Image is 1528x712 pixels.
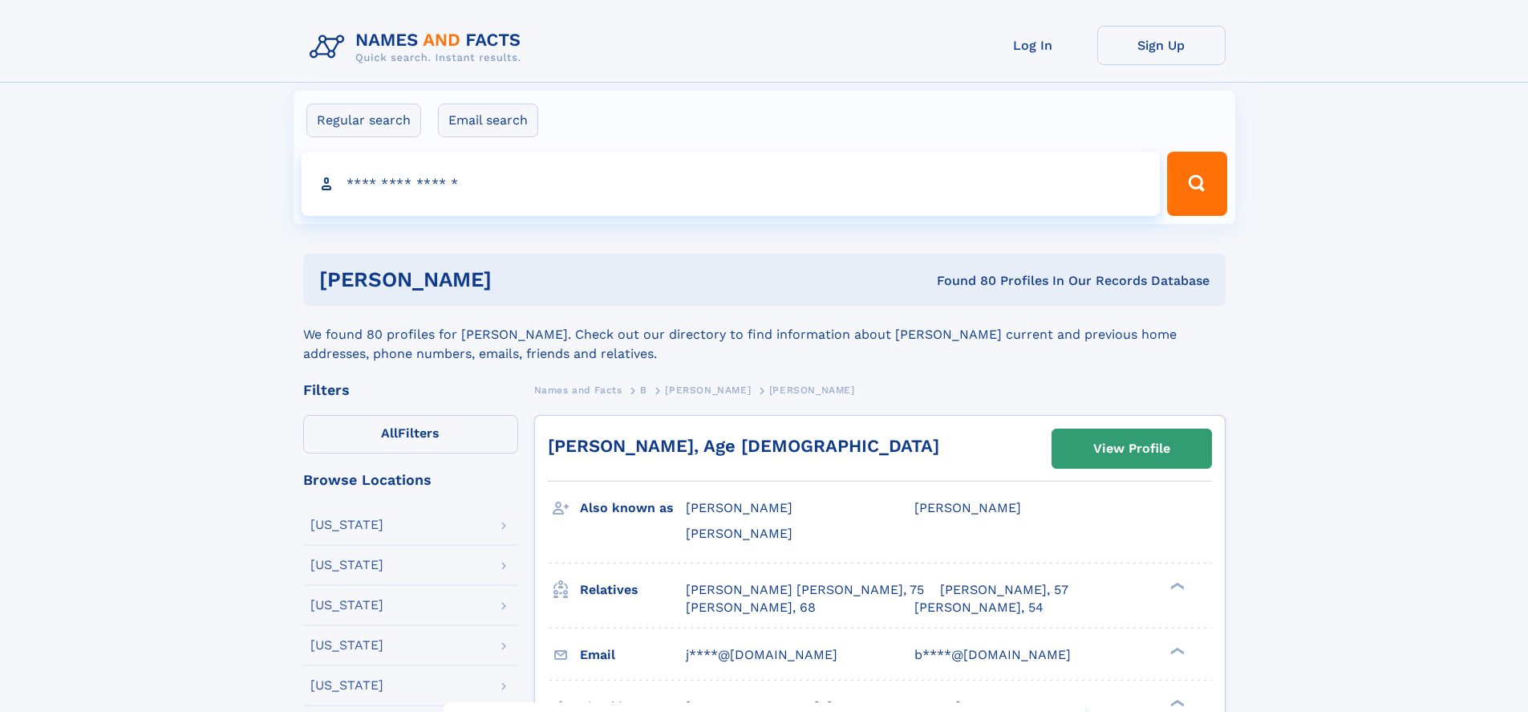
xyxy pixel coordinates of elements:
span: [PERSON_NAME] [686,500,792,515]
a: [PERSON_NAME], 68 [686,599,816,616]
span: [PERSON_NAME] [914,500,1021,515]
img: Logo Names and Facts [303,26,534,69]
div: [US_STATE] [310,559,383,572]
a: [PERSON_NAME], 57 [940,581,1068,599]
a: [PERSON_NAME] [PERSON_NAME], 75 [686,581,924,599]
input: search input [302,152,1161,216]
div: [US_STATE] [310,599,383,612]
div: We found 80 profiles for [PERSON_NAME]. Check out our directory to find information about [PERSON... [303,306,1226,364]
div: [US_STATE] [310,639,383,652]
a: [PERSON_NAME] [665,380,751,400]
div: Browse Locations [303,473,518,487]
a: Log In [969,26,1097,65]
span: [PERSON_NAME] [769,384,855,396]
span: B [640,384,647,396]
a: View Profile [1052,429,1211,468]
h3: Relatives [580,576,686,604]
button: Search Button [1167,152,1226,216]
a: [PERSON_NAME], 54 [914,599,1044,616]
a: Names and Facts [534,380,622,400]
span: All [381,425,398,441]
h3: Email [580,641,686,669]
div: Filters [303,383,518,397]
div: Found 80 Profiles In Our Records Database [714,272,1210,290]
div: [US_STATE] [310,679,383,692]
div: ❯ [1166,698,1186,708]
div: [US_STATE] [310,519,383,531]
label: Email search [438,104,538,137]
a: Sign Up [1097,26,1226,65]
span: [PERSON_NAME] [665,384,751,396]
div: ❯ [1166,645,1186,656]
a: [PERSON_NAME], Age [DEMOGRAPHIC_DATA] [548,436,939,456]
div: View Profile [1093,430,1170,467]
h1: [PERSON_NAME] [319,270,715,290]
h3: Also known as [580,494,686,522]
div: ❯ [1166,580,1186,591]
label: Filters [303,415,518,454]
label: Regular search [306,104,421,137]
span: [PERSON_NAME] [686,526,792,541]
a: B [640,380,647,400]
